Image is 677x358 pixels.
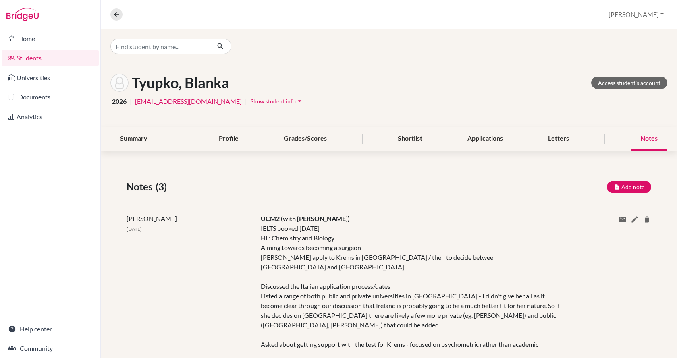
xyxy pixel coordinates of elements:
h1: Tyupko, Blanka [132,74,229,91]
span: Show student info [251,98,296,105]
div: Profile [209,127,248,151]
span: (3) [156,180,170,194]
a: Home [2,31,99,47]
a: Access student's account [591,77,667,89]
div: Summary [110,127,157,151]
div: Applications [458,127,513,151]
a: Analytics [2,109,99,125]
a: Help center [2,321,99,337]
button: [PERSON_NAME] [605,7,667,22]
div: Grades/Scores [274,127,336,151]
i: arrow_drop_down [296,97,304,105]
span: 2026 [112,97,127,106]
span: [DATE] [127,226,142,232]
a: Universities [2,70,99,86]
span: UCM2 (with [PERSON_NAME]) [261,215,350,222]
span: Notes [127,180,156,194]
img: Blanka Tyupko's avatar [110,74,129,92]
div: Notes [631,127,667,151]
button: Add note [607,181,651,193]
a: Community [2,340,99,356]
a: Documents [2,89,99,105]
a: Students [2,50,99,66]
a: [EMAIL_ADDRESS][DOMAIN_NAME] [135,97,242,106]
span: | [130,97,132,106]
img: Bridge-U [6,8,39,21]
span: | [245,97,247,106]
span: [PERSON_NAME] [127,215,177,222]
div: Letters [538,127,579,151]
input: Find student by name... [110,39,210,54]
button: Show student infoarrow_drop_down [250,95,304,108]
div: Shortlist [388,127,432,151]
